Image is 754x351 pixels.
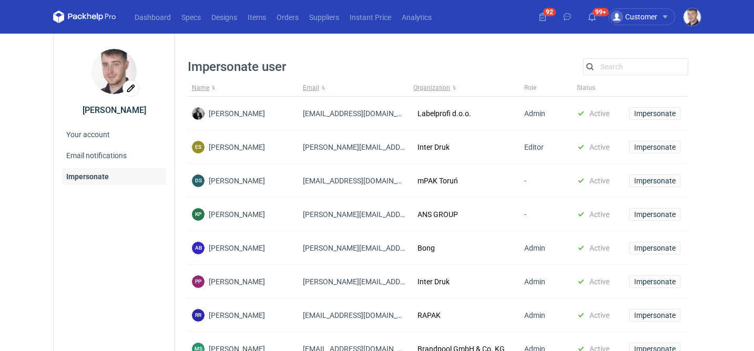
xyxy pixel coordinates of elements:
[634,177,676,184] span: Impersonate
[573,130,625,164] div: Active
[176,11,206,23] a: Specs
[303,244,532,252] span: [PERSON_NAME][EMAIL_ADDRESS][PERSON_NAME][DOMAIN_NAME]
[520,198,573,231] div: -
[524,84,536,92] span: Role
[629,275,680,288] button: Impersonate
[209,209,265,220] span: [PERSON_NAME]
[192,208,265,221] div: Kamila Pacześna
[520,265,573,298] div: Admin
[413,276,453,287] button: Inter Druk
[573,164,625,198] div: Active
[83,105,146,116] div: [PERSON_NAME]
[209,243,265,253] span: [PERSON_NAME]
[577,84,595,92] span: Status
[192,141,265,153] div: Elżbieta Sybilska
[62,126,166,143] a: Your account
[192,141,205,153] figcaption: ES
[192,242,205,254] figcaption: AB
[344,11,396,23] a: Instant Price
[299,130,410,164] div: elzbieta.sybilska@interdruk.com.pl
[303,177,420,185] span: [EMAIL_ADDRESS][DOMAIN_NAME]
[188,265,299,298] div: Paulina Pander
[584,60,688,73] input: Search
[299,198,410,231] div: kamila@anstudio.com.pl
[192,309,265,322] div: Robert Rakowski
[188,231,299,265] div: Agnieszka Biniarz
[634,278,676,285] span: Impersonate
[192,107,265,120] div: Dragan Čivčić
[413,242,438,254] button: Bong
[188,198,299,231] div: Kamila Pacześna
[299,164,410,198] div: daria@mpak.pl
[304,11,344,23] a: Suppliers
[413,108,474,119] button: Labelprofi d.o.o.
[188,130,299,164] div: Elżbieta Sybilska
[303,84,319,92] span: Email
[209,175,265,186] span: [PERSON_NAME]
[91,49,137,94] img: Maciej Sikora
[413,141,453,153] button: Inter Druk
[192,208,205,221] div: Kamila Pacześna
[634,244,676,252] span: Impersonate
[192,174,205,187] figcaption: DS
[188,164,299,198] div: Daria Szproch
[629,107,680,120] button: Impersonate
[534,8,551,25] button: 92
[629,242,680,254] button: Impersonate
[573,298,625,332] div: Active
[520,130,573,164] div: Editor
[413,84,450,92] span: Organization
[192,84,209,92] span: Name
[303,143,476,151] span: [PERSON_NAME][EMAIL_ADDRESS][DOMAIN_NAME]
[573,97,625,130] div: Active
[62,168,166,185] a: Impersonate
[520,97,573,130] div: Admin
[634,143,676,151] span: Impersonate
[299,79,410,96] button: Email
[192,275,205,288] figcaption: PP
[188,60,286,73] h3: Impersonate user
[634,211,676,218] span: Impersonate
[396,11,437,23] a: Analytics
[209,276,265,287] span: [PERSON_NAME]
[573,198,625,231] div: Active
[303,210,476,219] span: [PERSON_NAME][EMAIL_ADDRESS][DOMAIN_NAME]
[299,298,410,332] div: biuro@rapak.pl
[206,11,242,23] a: Designs
[129,11,176,23] a: Dashboard
[192,107,205,120] img: Dragan Čivčić
[610,11,657,23] div: Customer
[53,11,116,23] svg: Packhelp Pro
[188,298,299,332] div: Robert Rakowski
[192,242,265,254] div: Agnieszka Biniarz
[413,209,461,220] button: ANS GROUP
[634,110,676,117] span: Impersonate
[684,8,701,26] img: Maciej Sikora
[242,11,271,23] a: Items
[629,141,680,153] button: Impersonate
[192,208,205,221] figcaption: KP
[303,109,420,118] span: [EMAIL_ADDRESS][DOMAIN_NAME]
[188,79,299,96] button: Name
[209,142,265,152] span: [PERSON_NAME]
[409,79,520,96] button: Organization
[299,231,410,265] div: Agnieszka.biniarz@bong.pl
[192,141,205,153] div: Elżbieta Sybilska
[608,8,684,25] button: Customer
[271,11,304,23] a: Orders
[520,231,573,265] div: Admin
[192,275,265,288] div: Paulina Pander
[209,108,265,119] span: [PERSON_NAME]
[192,309,205,322] div: Robert Rakowski
[584,8,600,25] button: 99+
[89,46,139,97] div: Maciej Sikora
[192,275,205,288] div: Paulina Pander
[629,309,680,322] button: Impersonate
[634,312,676,319] span: Impersonate
[413,309,444,321] button: RAPAK
[192,242,205,254] div: Agnieszka Biniarz
[520,298,573,332] div: Admin
[629,174,680,187] button: Impersonate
